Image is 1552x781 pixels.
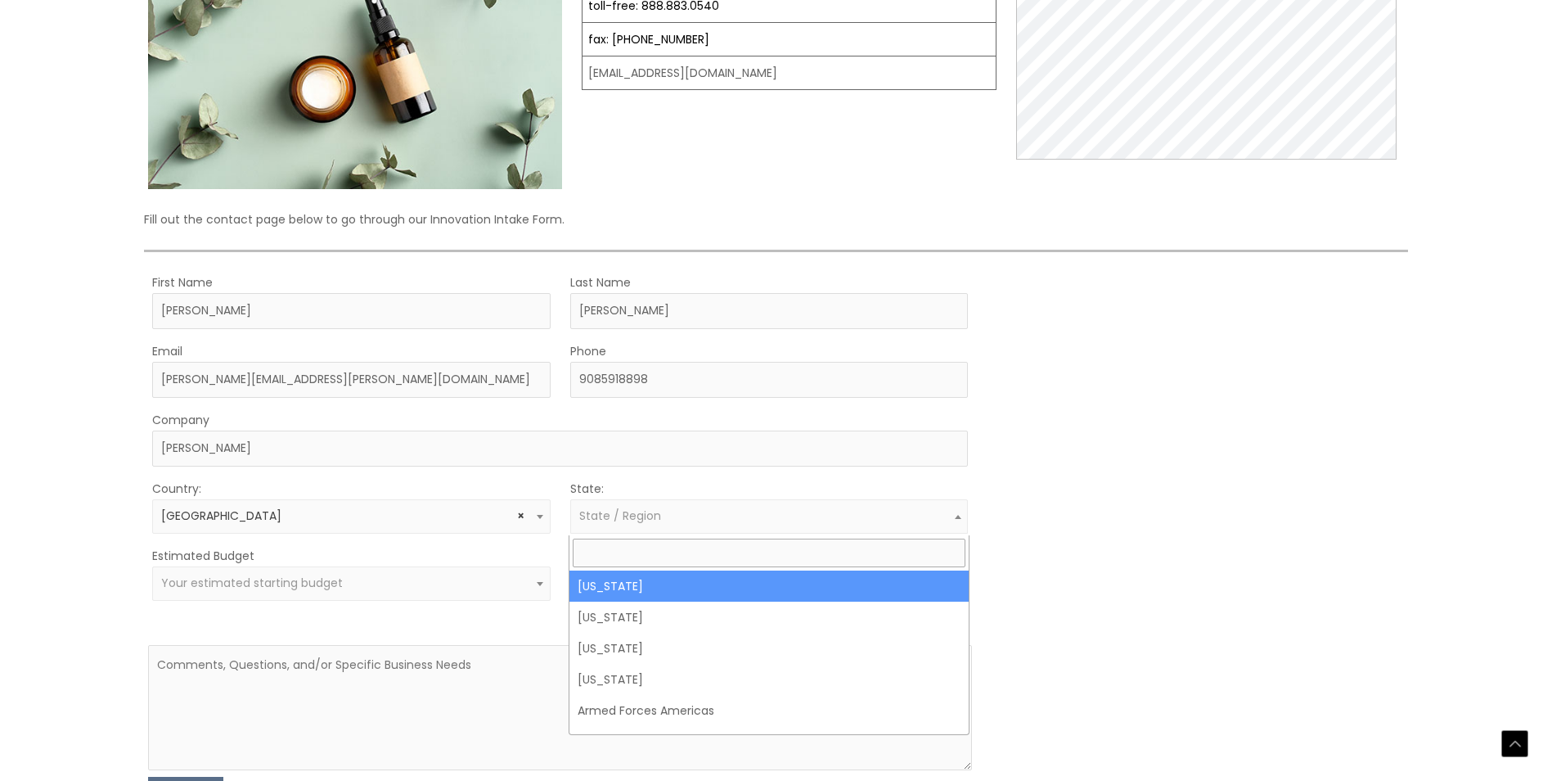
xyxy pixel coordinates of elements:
li: [US_STATE] [569,633,969,664]
input: Enter Your Phone Number [570,362,969,398]
label: Country: [152,478,201,499]
span: United States [161,508,541,524]
span: United States [152,499,551,534]
a: fax: [PHONE_NUMBER] [588,31,709,47]
input: Enter Your Email [152,362,551,398]
li: [US_STATE] [569,664,969,695]
label: Estimated Budget [152,545,254,567]
span: State / Region [579,508,661,524]
label: Phone [570,341,606,362]
span: Your estimated starting budget [161,575,343,591]
p: Fill out the contact page below to go through our Innovation Intake Form. [144,209,1409,230]
input: Company Name [152,431,969,467]
li: [US_STATE] [569,602,969,633]
td: [EMAIL_ADDRESS][DOMAIN_NAME] [583,56,996,90]
label: State: [570,478,604,499]
label: Last Name [570,272,631,293]
input: Last Name [570,293,969,329]
label: Company [152,409,209,431]
li: Armed Forces Europe [569,726,969,757]
span: Remove all items [517,508,524,524]
li: Armed Forces Americas [569,695,969,726]
li: [US_STATE] [569,571,969,602]
label: Email [152,341,182,362]
input: First Name [152,293,551,329]
label: First Name [152,272,213,293]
